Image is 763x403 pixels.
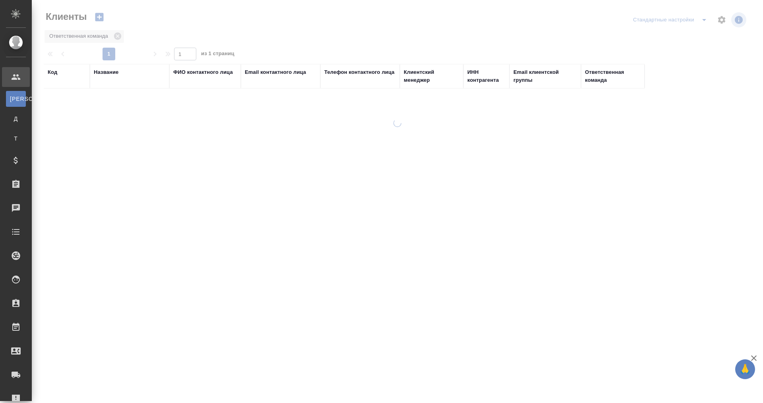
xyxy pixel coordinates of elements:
[6,111,26,127] a: Д
[513,68,577,84] div: Email клиентской группы
[6,91,26,107] a: [PERSON_NAME]
[173,68,233,76] div: ФИО контактного лица
[738,361,752,378] span: 🙏
[245,68,306,76] div: Email контактного лица
[6,131,26,147] a: Т
[404,68,459,84] div: Клиентский менеджер
[94,68,118,76] div: Название
[48,68,57,76] div: Код
[735,359,755,379] button: 🙏
[10,95,22,103] span: [PERSON_NAME]
[324,68,395,76] div: Телефон контактного лица
[467,68,505,84] div: ИНН контрагента
[10,135,22,143] span: Т
[585,68,641,84] div: Ответственная команда
[10,115,22,123] span: Д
